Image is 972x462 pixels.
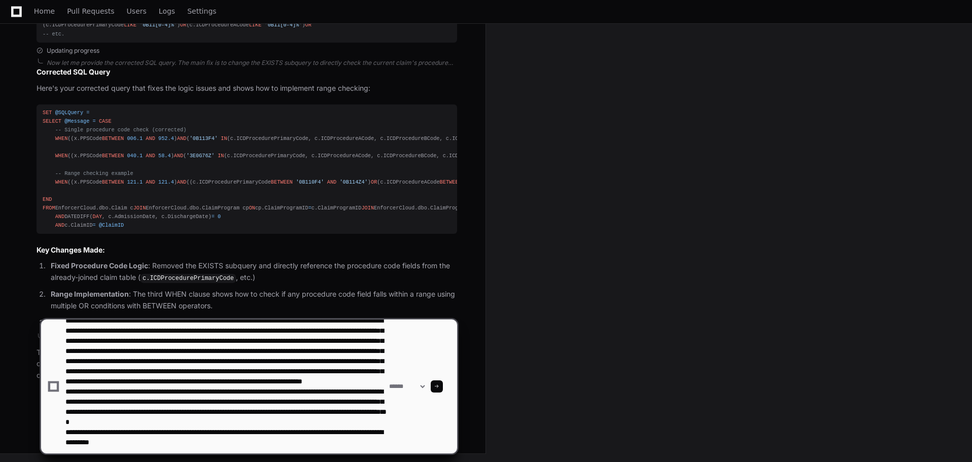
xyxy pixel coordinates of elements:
[43,118,61,124] span: SELECT
[271,179,293,185] span: BETWEEN
[127,153,143,159] span: 040.1
[264,22,302,28] span: '0B11[0-4]%'
[86,110,89,116] span: =
[37,67,457,77] h2: Corrected SQL Query
[64,118,89,124] span: @Message
[174,153,183,159] span: AND
[55,135,68,141] span: WHEN
[55,222,64,228] span: AND
[158,179,174,185] span: 121.4
[93,222,96,228] span: =
[99,222,124,228] span: @ClaimID
[141,274,236,283] code: c.ICDProcedurePrimaryCode
[51,289,457,312] p: : The third WHEN clause shows how to check if any procedure code field falls within a range using...
[47,47,99,55] span: Updating progress
[296,179,324,185] span: '0B110F4'
[190,135,218,141] span: '0B113F4'
[43,21,451,38] div: (c.ICDProcedurePrimaryCode ) (c.ICDProcedureACode )
[34,8,55,14] span: Home
[221,135,227,141] span: IN
[67,8,114,14] span: Pull Requests
[177,135,186,141] span: AND
[187,8,216,14] span: Settings
[308,205,311,211] span: =
[55,110,83,116] span: @SQLQuery
[55,179,68,185] span: WHEN
[187,153,215,159] span: '3E0G76Z'
[159,8,175,14] span: Logs
[212,214,215,220] span: =
[55,127,187,133] span: -- Single procedure code check (corrected)
[146,179,155,185] span: AND
[37,245,457,255] h3: Key Changes Made:
[180,22,186,28] span: OR
[55,214,64,220] span: AND
[327,179,336,185] span: AND
[146,153,155,159] span: AND
[249,205,255,211] span: ON
[177,179,186,185] span: AND
[47,59,457,67] div: Now let me provide the corrected SQL query. The main fix is to change the EXISTS subquery to dire...
[102,179,124,185] span: BETWEEN
[218,153,224,159] span: IN
[43,110,52,116] span: SET
[361,205,374,211] span: JOIN
[146,135,155,141] span: AND
[339,179,367,185] span: '0B114Z4'
[158,153,171,159] span: 58.4
[440,179,462,185] span: BETWEEN
[124,22,136,28] span: LIKE
[305,22,311,28] span: OR
[43,31,64,37] span: -- etc.
[127,179,143,185] span: 121.1
[93,118,96,124] span: =
[140,22,177,28] span: '0B11[0-4]%'
[218,214,221,220] span: 0
[102,135,124,141] span: BETWEEN
[99,118,112,124] span: CASE
[55,170,133,176] span: -- Range checking example
[127,135,143,141] span: 006.1
[371,179,377,185] span: OR
[93,214,102,220] span: DAY
[43,196,52,202] span: END
[51,290,129,298] strong: Range Implementation
[43,109,451,230] div: ((x.PPSCode ) ( (c.ICDProcedurePrimaryCode, c.ICDProcedureACode, c.ICDProcedureBCode, c.ICDProced...
[43,205,55,211] span: FROM
[55,153,68,159] span: WHEN
[51,261,148,270] strong: Fixed Procedure Code Logic
[102,153,124,159] span: BETWEEN
[133,205,146,211] span: JOIN
[37,83,457,94] p: Here's your corrected query that fixes the logic issues and shows how to implement range checking:
[249,22,262,28] span: LIKE
[51,260,457,283] p: : Removed the EXISTS subquery and directly reference the procedure code fields from the already-j...
[127,8,147,14] span: Users
[158,135,174,141] span: 952.4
